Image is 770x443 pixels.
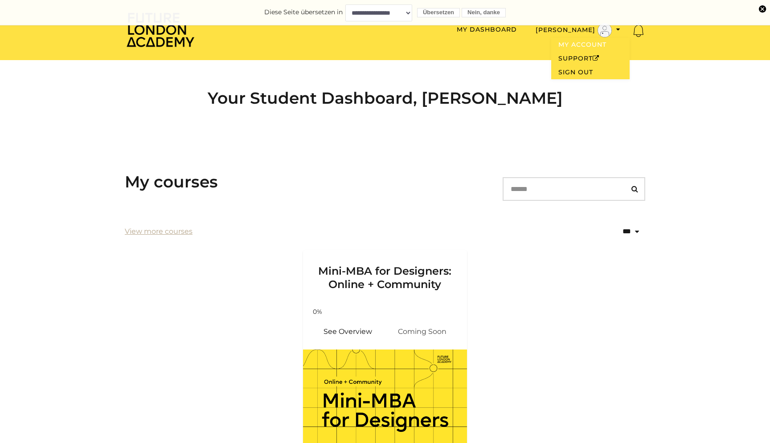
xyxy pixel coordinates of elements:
[457,25,517,33] a: My Dashboard
[310,321,385,342] a: Mini-MBA for Designers: Online + Community: See Overview
[125,12,196,48] img: Home Page
[125,226,192,237] a: View more courses
[307,307,328,317] span: 0%
[551,65,630,79] a: Sign Out
[551,52,630,65] a: SupportOpen in a new window
[9,4,761,21] form: Diese Seite übersetzen in
[314,250,456,291] h3: Mini-MBA for Designers: Online + Community
[533,23,623,38] button: Toggle menu
[593,55,599,61] i: Open in a new window
[385,321,460,342] span: Coming Soon
[125,89,645,108] h2: Your Student Dashboard, [PERSON_NAME]
[462,8,506,17] button: Nein, danke
[584,220,645,243] select: status
[417,8,460,17] button: Übersetzen
[551,38,630,52] a: My Account
[125,172,218,191] h3: My courses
